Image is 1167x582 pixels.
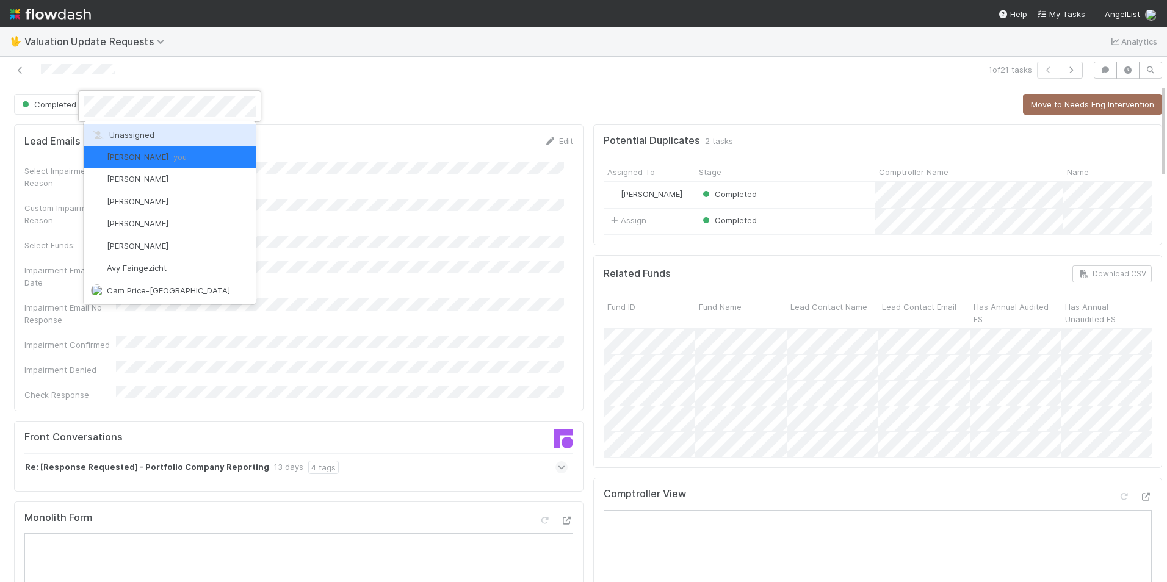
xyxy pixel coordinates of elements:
span: Avy Faingezicht [107,263,167,273]
img: avatar_487f705b-1efa-4920-8de6-14528bcda38c.png [91,151,103,163]
span: [PERSON_NAME] [107,174,168,184]
img: avatar_a30eae2f-1634-400a-9e21-710cfd6f71f0.png [91,195,103,207]
span: you [173,152,187,162]
span: [PERSON_NAME] [107,196,168,206]
img: avatar_1dd0c62d-7b8e-4f56-ae25-ccfa4dc0b2e6.png [91,284,103,296]
img: avatar_dec201f5-09d3-4f0f-9f01-739a0adc16c6.png [91,262,103,275]
img: avatar_00bac1b4-31d4-408a-a3b3-edb667efc506.png [91,218,103,230]
span: [PERSON_NAME] [107,218,168,228]
span: [PERSON_NAME] [107,152,187,162]
img: avatar_df83acd9-d480-4d6e-a150-67f005a3ea0d.png [91,173,103,185]
span: [PERSON_NAME] [107,241,168,251]
span: Unassigned [91,130,154,140]
img: avatar_ac83cd3a-2de4-4e8f-87db-1b662000a96d.png [91,240,103,252]
span: Cam Price-[GEOGRAPHIC_DATA] [107,286,230,295]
